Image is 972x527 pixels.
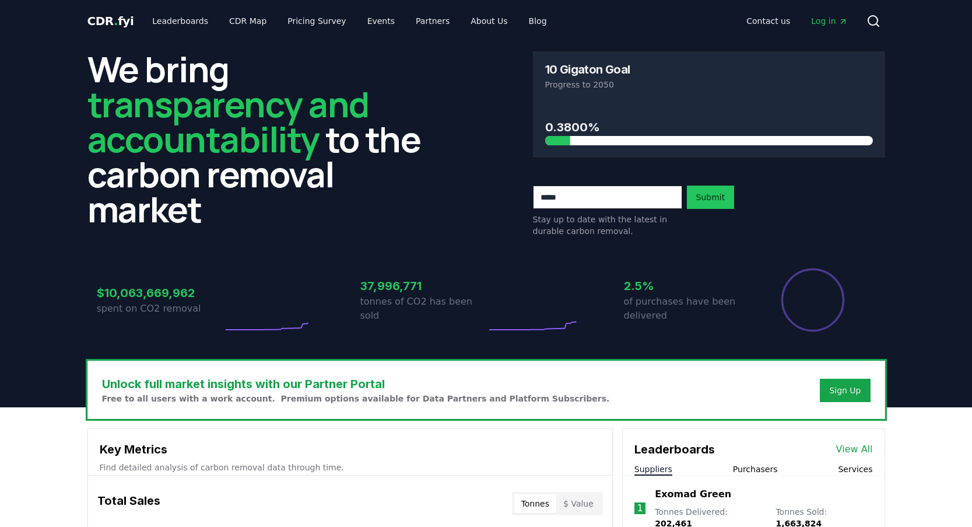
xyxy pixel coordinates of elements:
[802,11,857,32] a: Log in
[97,302,223,316] p: spent on CO2 removal
[87,51,440,226] h2: We bring to the carbon removal market
[461,11,517,32] a: About Us
[87,13,134,29] a: CDR.fyi
[624,295,750,323] p: of purchases have been delivered
[102,393,610,404] p: Free to all users with a work account. Premium options available for Data Partners and Platform S...
[811,15,847,27] span: Log in
[514,494,556,513] button: Tonnes
[87,80,369,163] span: transparency and accountability
[556,494,601,513] button: $ Value
[143,11,217,32] a: Leaderboards
[97,284,223,302] h3: $10,063,669,962
[733,463,778,475] button: Purchasers
[143,11,556,32] nav: Main
[545,118,873,136] h3: 0.3800%
[533,214,682,237] p: Stay up to date with the latest in durable carbon removal.
[836,442,873,456] a: View All
[100,441,601,458] h3: Key Metrics
[737,11,799,32] a: Contact us
[838,463,872,475] button: Services
[545,64,630,75] h3: 10 Gigaton Goal
[100,462,601,473] p: Find detailed analysis of carbon removal data through time.
[624,277,750,295] h3: 2.5%
[655,487,731,501] a: Exomad Green
[406,11,459,32] a: Partners
[687,186,735,209] button: Submit
[220,11,276,32] a: CDR Map
[102,375,610,393] h3: Unlock full market insights with our Partner Portal
[358,11,404,32] a: Events
[829,385,861,396] a: Sign Up
[820,379,870,402] button: Sign Up
[97,492,160,515] h3: Total Sales
[634,463,672,475] button: Suppliers
[780,267,845,333] div: Percentage of sales delivered
[545,79,873,90] p: Progress to 2050
[87,14,134,28] span: CDR fyi
[278,11,355,32] a: Pricing Survey
[634,441,715,458] h3: Leaderboards
[637,501,643,515] p: 1
[737,11,857,32] nav: Main
[360,295,486,323] p: tonnes of CO2 has been sold
[520,11,556,32] a: Blog
[114,14,118,28] span: .
[360,277,486,295] h3: 37,996,771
